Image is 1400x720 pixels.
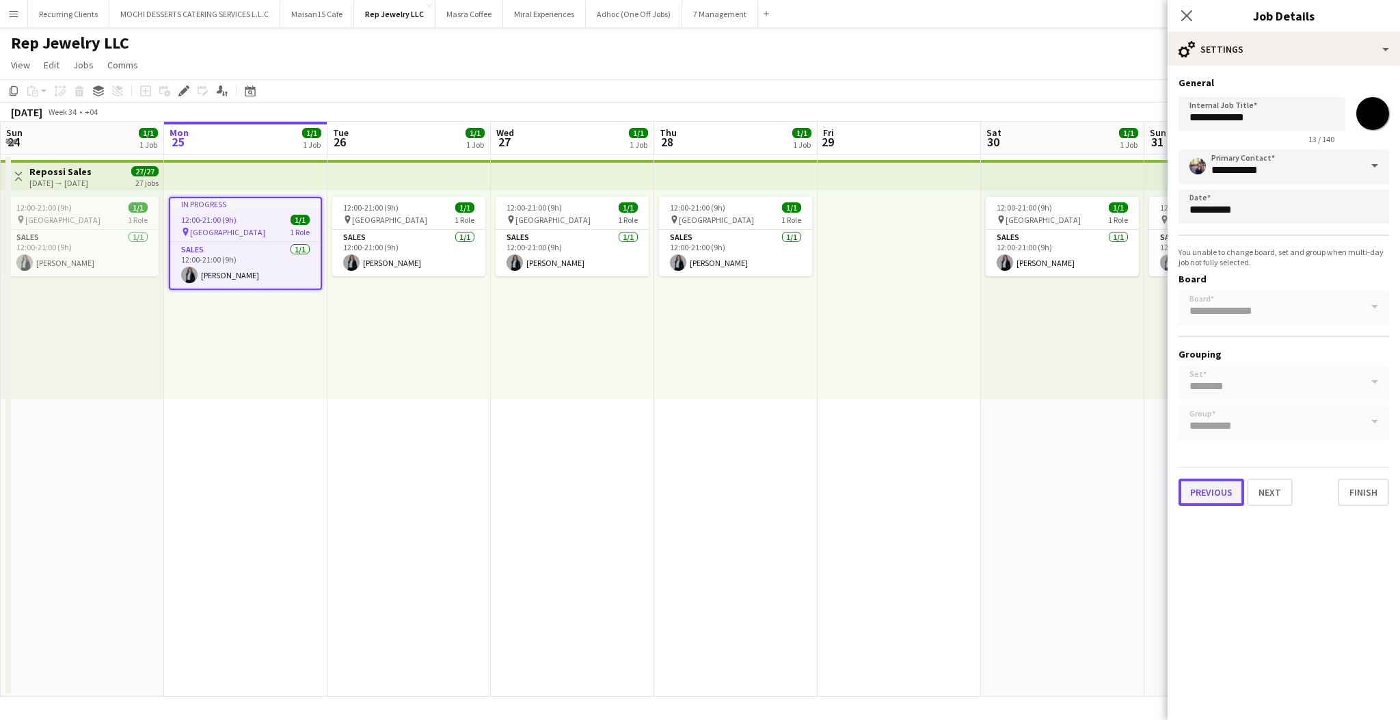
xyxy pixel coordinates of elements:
span: 12:00-21:00 (9h) [181,215,237,225]
span: 12:00-21:00 (9h) [670,202,725,213]
span: [GEOGRAPHIC_DATA] [679,215,754,225]
span: 1/1 [302,128,321,138]
span: 28 [658,134,677,150]
span: [GEOGRAPHIC_DATA] [25,215,100,225]
span: [GEOGRAPHIC_DATA] [1006,215,1081,225]
span: 1 Role [781,215,801,225]
span: 1/1 [139,128,158,138]
span: Fri [823,126,834,139]
span: 27 [494,134,514,150]
span: 1/1 [629,128,648,138]
span: Jobs [73,59,94,71]
span: 1/1 [129,202,148,213]
div: In progress [170,198,321,209]
app-card-role: Sales1/112:00-21:00 (9h)[PERSON_NAME] [659,230,812,276]
span: Sat [986,126,1001,139]
span: 29 [821,134,834,150]
h1: Rep Jewelry LLC [11,33,129,53]
button: MOCHI DESSERTS CATERING SERVICES L.L.C [109,1,280,27]
span: [GEOGRAPHIC_DATA] [352,215,427,225]
button: Recurring Clients [28,1,109,27]
span: 1/1 [792,128,811,138]
span: 1 Role [128,215,148,225]
div: You unable to change board, set and group when multi-day job not fully selected. [1179,247,1389,267]
app-job-card: 12:00-21:00 (9h)1/1 [GEOGRAPHIC_DATA]1 RoleSales1/112:00-21:00 (9h)[PERSON_NAME] [332,197,485,276]
button: Adhoc (One Off Jobs) [586,1,682,27]
button: Previous [1179,479,1244,506]
span: Sun [1150,126,1166,139]
div: +04 [85,107,98,117]
div: 12:00-21:00 (9h)1/1 [GEOGRAPHIC_DATA]1 RoleSales1/112:00-21:00 (9h)[PERSON_NAME] [1149,197,1302,276]
a: Edit [38,56,65,74]
button: Rep Jewelry LLC [354,1,435,27]
div: Settings [1168,33,1400,66]
span: 1/1 [466,128,485,138]
span: Mon [170,126,189,139]
h3: Job Details [1168,7,1400,25]
span: 26 [331,134,349,150]
button: 7 Management [682,1,758,27]
span: 25 [167,134,189,150]
a: Comms [102,56,144,74]
span: Sun [6,126,23,139]
button: Maisan15 Cafe [280,1,354,27]
span: Comms [107,59,138,71]
app-job-card: 12:00-21:00 (9h)1/1 [GEOGRAPHIC_DATA]1 RoleSales1/112:00-21:00 (9h)[PERSON_NAME] [496,197,649,276]
button: Masra Coffee [435,1,503,27]
span: 1/1 [782,202,801,213]
span: 12:00-21:00 (9h) [997,202,1052,213]
app-card-role: Sales1/112:00-21:00 (9h)[PERSON_NAME] [986,230,1139,276]
div: 1 Job [303,139,321,150]
span: 12:00-21:00 (9h) [1160,202,1215,213]
app-card-role: Sales1/112:00-21:00 (9h)[PERSON_NAME] [332,230,485,276]
span: Week 34 [45,107,79,117]
span: Thu [660,126,677,139]
app-job-card: In progress12:00-21:00 (9h)1/1 [GEOGRAPHIC_DATA]1 RoleSales1/112:00-21:00 (9h)[PERSON_NAME] [169,197,322,290]
span: 24 [4,134,23,150]
h3: General [1179,77,1389,89]
span: 1/1 [619,202,638,213]
app-job-card: 12:00-21:00 (9h)1/1 [GEOGRAPHIC_DATA]1 RoleSales1/112:00-21:00 (9h)[PERSON_NAME] [659,197,812,276]
button: Finish [1338,479,1389,506]
span: 1 Role [618,215,638,225]
app-card-role: Sales1/112:00-21:00 (9h)[PERSON_NAME] [496,230,649,276]
h3: Board [1179,273,1389,285]
span: [GEOGRAPHIC_DATA] [190,227,265,237]
app-card-role: Sales1/112:00-21:00 (9h)[PERSON_NAME] [5,230,159,276]
span: 1/1 [291,215,310,225]
div: [DATE] [11,105,42,119]
span: 1 Role [455,215,474,225]
app-job-card: 12:00-21:00 (9h)1/1 [GEOGRAPHIC_DATA]1 RoleSales1/112:00-21:00 (9h)[PERSON_NAME] [986,197,1139,276]
span: Edit [44,59,59,71]
span: 13 / 140 [1297,134,1345,144]
span: 1/1 [1109,202,1128,213]
span: 12:00-21:00 (9h) [343,202,399,213]
app-card-role: Sales1/112:00-21:00 (9h)[PERSON_NAME] [170,242,321,289]
div: 27 jobs [135,176,159,188]
span: 31 [1148,134,1166,150]
span: Wed [496,126,514,139]
span: 12:00-21:00 (9h) [507,202,562,213]
div: 1 Job [1120,139,1137,150]
a: View [5,56,36,74]
div: 1 Job [466,139,484,150]
a: Jobs [68,56,99,74]
button: Miral Experiences [503,1,586,27]
span: 1 Role [1108,215,1128,225]
span: Tue [333,126,349,139]
div: 1 Job [793,139,811,150]
h3: Repossi Sales [29,165,92,178]
div: [DATE] → [DATE] [29,178,92,188]
span: 1/1 [1119,128,1138,138]
span: 30 [984,134,1001,150]
app-job-card: 12:00-21:00 (9h)1/1 [GEOGRAPHIC_DATA]1 RoleSales1/112:00-21:00 (9h)[PERSON_NAME] [5,197,159,276]
span: 1/1 [455,202,474,213]
div: 1 Job [630,139,647,150]
span: 27/27 [131,166,159,176]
